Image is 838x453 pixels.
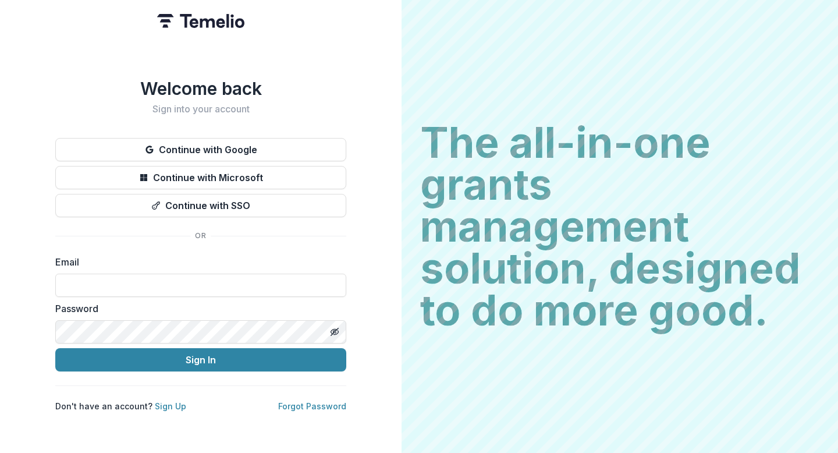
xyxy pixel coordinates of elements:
[157,14,244,28] img: Temelio
[55,348,346,371] button: Sign In
[55,194,346,217] button: Continue with SSO
[55,166,346,189] button: Continue with Microsoft
[155,401,186,411] a: Sign Up
[55,302,339,316] label: Password
[325,323,344,341] button: Toggle password visibility
[55,104,346,115] h2: Sign into your account
[55,255,339,269] label: Email
[55,400,186,412] p: Don't have an account?
[55,78,346,99] h1: Welcome back
[55,138,346,161] button: Continue with Google
[278,401,346,411] a: Forgot Password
